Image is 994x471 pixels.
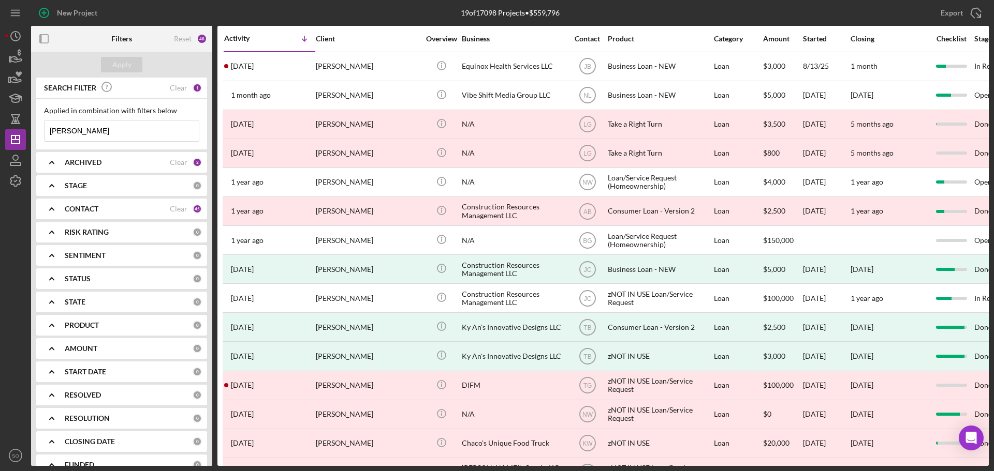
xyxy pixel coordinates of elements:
[714,401,762,428] div: Loan
[851,409,873,418] time: [DATE]
[316,226,419,254] div: [PERSON_NAME]
[111,35,132,43] b: Filters
[193,390,202,400] div: 0
[803,401,850,428] div: [DATE]
[193,460,202,469] div: 0
[57,3,97,23] div: New Project
[193,321,202,330] div: 0
[763,111,802,138] div: $3,500
[316,401,419,428] div: [PERSON_NAME]
[568,35,607,43] div: Contact
[231,352,254,360] time: 2023-07-07 16:47
[803,313,850,341] div: [DATE]
[197,34,207,44] div: 48
[763,372,802,399] div: $100,000
[763,401,802,428] div: $0
[65,251,106,260] b: SENTIMENT
[193,158,202,167] div: 2
[231,236,264,245] time: 2024-05-14 22:05
[65,228,109,236] b: RISK RATING
[803,82,850,109] div: [DATE]
[65,414,110,422] b: RESOLUTION
[959,426,984,450] div: Open Intercom Messenger
[65,205,98,213] b: CONTACT
[316,430,419,457] div: [PERSON_NAME]
[803,284,850,312] div: [DATE]
[65,298,85,306] b: STATE
[763,82,802,109] div: $5,000
[608,82,711,109] div: Business Loan - NEW
[763,140,802,167] div: $800
[316,169,419,196] div: [PERSON_NAME]
[803,140,850,167] div: [DATE]
[583,382,592,389] text: TG
[231,410,254,418] time: 2023-05-09 22:40
[462,255,565,283] div: Construction Resources Management LLC
[193,344,202,353] div: 0
[608,111,711,138] div: Take a Right Turn
[714,35,762,43] div: Category
[714,53,762,80] div: Loan
[851,119,894,128] time: 5 months ago
[316,53,419,80] div: [PERSON_NAME]
[929,35,973,43] div: Checklist
[316,342,419,370] div: [PERSON_NAME]
[31,3,108,23] button: New Project
[231,178,264,186] time: 2024-05-30 08:18
[583,92,592,99] text: NL
[763,430,802,457] div: $20,000
[714,313,762,341] div: Loan
[462,53,565,80] div: Equinox Health Services LLC
[803,35,850,43] div: Started
[803,372,850,399] div: [DATE]
[851,35,928,43] div: Closing
[462,313,565,341] div: Ky An's Innovative Designs LLC
[714,430,762,457] div: Loan
[930,3,989,23] button: Export
[462,169,565,196] div: N/A
[714,111,762,138] div: Loan
[851,90,873,99] time: [DATE]
[583,63,591,70] text: JB
[608,401,711,428] div: zNOT IN USE Loan/Service Request
[193,414,202,423] div: 0
[224,34,270,42] div: Activity
[608,226,711,254] div: Loan/Service Request (Homeownership)
[608,140,711,167] div: Take a Right Turn
[608,53,711,80] div: Business Loan - NEW
[316,82,419,109] div: [PERSON_NAME]
[65,275,91,283] b: STATUS
[462,140,565,167] div: N/A
[65,181,87,190] b: STAGE
[583,324,591,331] text: TB
[462,111,565,138] div: N/A
[714,140,762,167] div: Loan
[231,91,271,99] time: 2025-07-16 18:35
[65,321,99,329] b: PRODUCT
[714,342,762,370] div: Loan
[65,158,101,166] b: ARCHIVED
[193,274,202,283] div: 0
[763,255,802,283] div: $5,000
[193,367,202,376] div: 0
[763,197,802,225] div: $2,500
[803,53,850,80] div: 8/13/25
[193,204,202,214] div: 45
[231,294,254,302] time: 2024-02-13 19:17
[65,368,106,376] b: START DATE
[851,438,873,447] time: [DATE]
[112,57,131,72] div: Apply
[583,237,592,244] text: BG
[608,255,711,283] div: Business Loan - NEW
[316,284,419,312] div: [PERSON_NAME]
[316,140,419,167] div: [PERSON_NAME]
[803,255,850,283] div: [DATE]
[193,83,202,93] div: 1
[231,381,254,389] time: 2023-05-09 23:13
[316,35,419,43] div: Client
[851,62,878,70] time: 1 month
[851,381,873,389] time: [DATE]
[316,313,419,341] div: [PERSON_NAME]
[193,181,202,190] div: 0
[763,35,802,43] div: Amount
